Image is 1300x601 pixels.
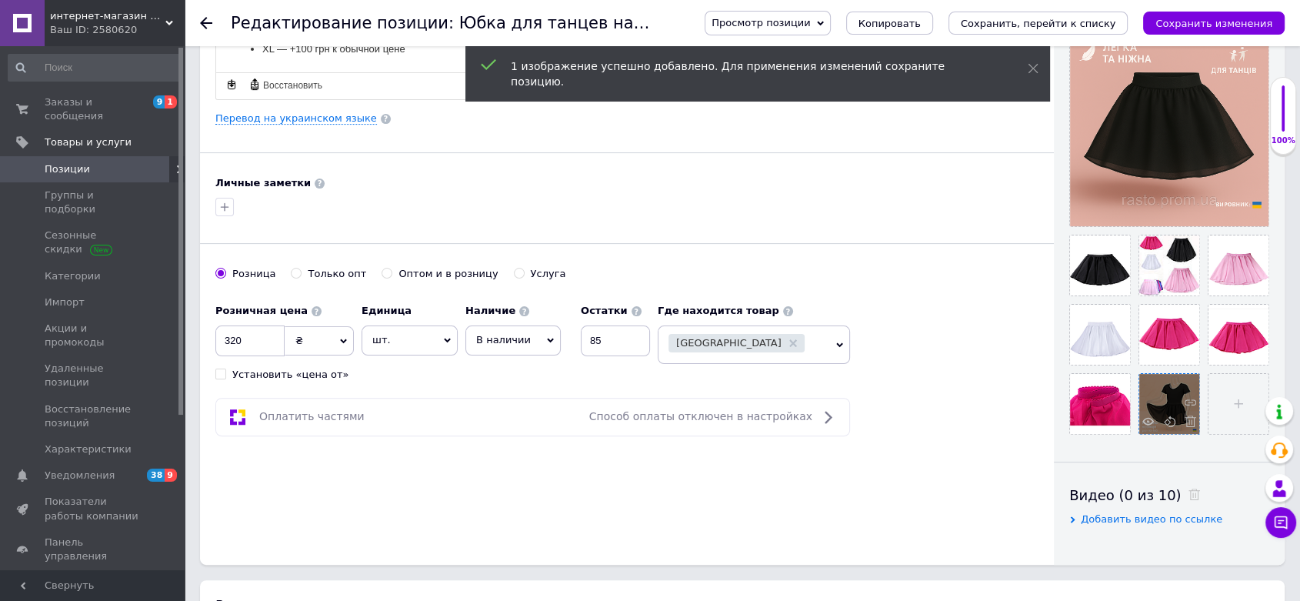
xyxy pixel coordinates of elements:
[165,469,177,482] span: 9
[1271,135,1295,146] div: 100%
[45,495,142,523] span: Показатели работы компании
[948,12,1128,35] button: Сохранить, перейти к списку
[45,322,142,349] span: Акции и промокоды
[45,189,142,216] span: Группы и подборки
[232,368,348,382] div: Установить «цена от»
[45,229,142,256] span: Сезонные скидки
[712,17,810,28] span: Просмотр позиции
[531,267,566,281] div: Услуга
[15,15,806,32] p: — уточняйте наличие нужного размера и цвета перед заказом.
[45,135,132,149] span: Товары и услуги
[232,267,275,281] div: Розница
[8,54,181,82] input: Поиск
[45,269,101,283] span: Категории
[1069,487,1181,503] span: Видео (0 из 10)
[215,326,285,356] input: 0
[15,42,806,74] p: 📞 [PHONE_NUMBER] (Viber — всегда на связи!) 🎨 Доступные цвета: чёрный, белый, розовый, малиновый,...
[231,14,851,32] h1: Редактирование позиции: Юбка для танцев на широком поясе С,М,Л,ХЛ
[45,442,132,456] span: Характеристики
[476,334,531,346] span: В наличии
[45,469,115,482] span: Уведомления
[147,469,165,482] span: 38
[581,326,650,356] input: -
[295,335,303,346] span: ₴
[223,76,240,93] a: Сделать резервную копию сейчас
[45,162,90,176] span: Позиции
[246,76,325,93] a: Восстановить
[261,79,322,92] span: Восстановить
[45,402,142,430] span: Восстановление позиций
[1081,513,1222,525] span: Добавить видео по ссылке
[46,110,775,126] p: S, M — базовая цена (+30 грн улучшенная резинка)
[45,95,142,123] span: Заказы и сообщения
[215,112,377,125] a: Перевод на украинском языке
[45,362,142,389] span: Удаленные позиции
[15,17,168,28] strong: Размеры соответствуют росту
[581,305,628,316] b: Остатки
[1143,12,1285,35] button: Сохранить изменения
[45,295,85,309] span: Импорт
[215,177,311,189] b: Личные заметки
[362,326,458,355] span: шт.
[308,267,366,281] div: Только опт
[658,305,779,316] b: Где находится товар
[46,162,775,178] p: XL — +100 грн к обычной цене
[46,135,775,152] p: L — +50 грн (или +80 грн с декоративной резинкой)
[465,305,515,316] b: Наличие
[200,17,212,29] div: Вернуться назад
[846,12,933,35] button: Копировать
[362,305,412,316] b: Единица
[511,58,989,89] div: 1 изображение успешно добавлено. Для применения изменений сохраните позицию.
[153,95,165,109] span: 9
[589,410,812,422] span: Способ оплаты отключен в настройках
[1265,507,1296,538] button: Чат с покупателем
[858,18,921,29] span: Копировать
[215,305,308,316] b: Розничная цена
[676,338,782,348] span: [GEOGRAPHIC_DATA]
[15,84,806,100] p: 💸 Цена зависит от роста и типа резинки:
[961,18,1116,29] i: Сохранить, перейти к списку
[165,95,177,109] span: 1
[1270,77,1296,155] div: 100% Качество заполнения
[50,23,185,37] div: Ваш ID: 2580620
[45,536,142,563] span: Панель управления
[398,267,498,281] div: Оптом и в розницу
[28,43,197,55] strong: [DEMOGRAPHIC_DATA] и звоните:
[1155,18,1272,29] i: Сохранить изменения
[50,9,165,23] span: интернет-магазин «Rasto»
[259,410,365,422] span: Оплатить частями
